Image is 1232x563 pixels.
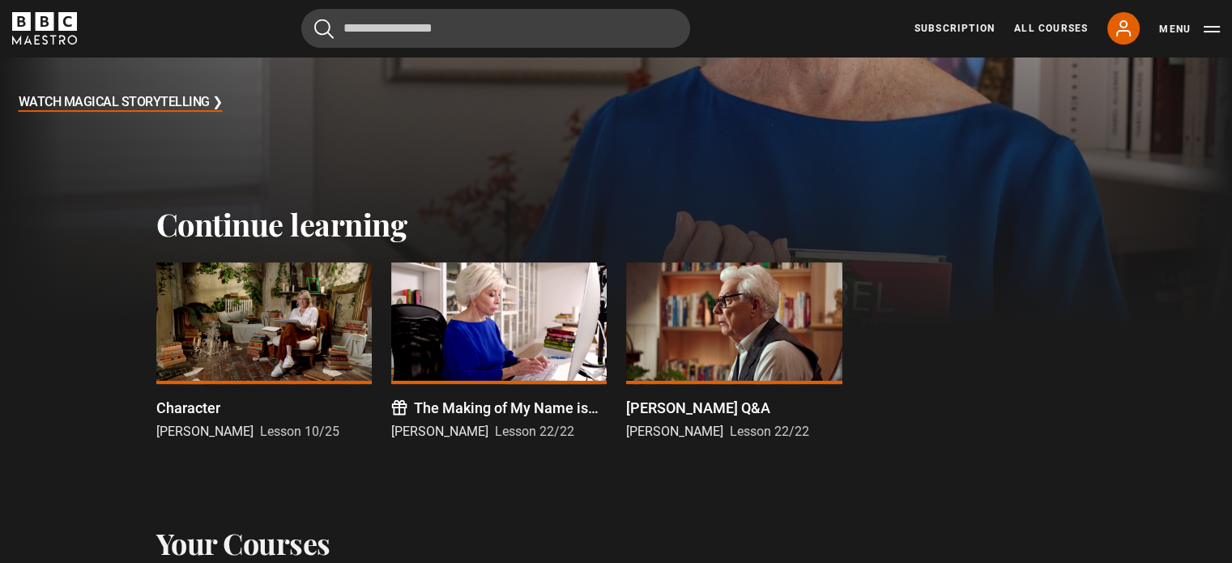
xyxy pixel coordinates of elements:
button: Toggle navigation [1159,21,1220,37]
a: The Making of My Name is [PERSON_NAME] del [PERSON_NAME] [PERSON_NAME] Lesson 22/22 [391,262,607,441]
svg: BBC Maestro [12,12,77,45]
span: Lesson 22/22 [730,424,809,439]
h2: Your Courses [156,526,330,560]
span: Lesson 10/25 [260,424,339,439]
input: Search [301,9,690,48]
p: Character [156,397,220,419]
a: Subscription [914,21,995,36]
h3: Watch Magical Storytelling ❯ [19,91,223,115]
span: Lesson 22/22 [495,424,574,439]
span: [PERSON_NAME] [391,424,488,439]
h2: Continue learning [156,206,1076,243]
button: Submit the search query [314,19,334,39]
a: [PERSON_NAME] Q&A [PERSON_NAME] Lesson 22/22 [626,262,842,441]
a: All Courses [1014,21,1088,36]
a: Character [PERSON_NAME] Lesson 10/25 [156,262,372,441]
p: The Making of My Name is [PERSON_NAME] del [PERSON_NAME] [414,397,607,419]
span: [PERSON_NAME] [626,424,723,439]
span: [PERSON_NAME] [156,424,254,439]
p: [PERSON_NAME] Q&A [626,397,770,419]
